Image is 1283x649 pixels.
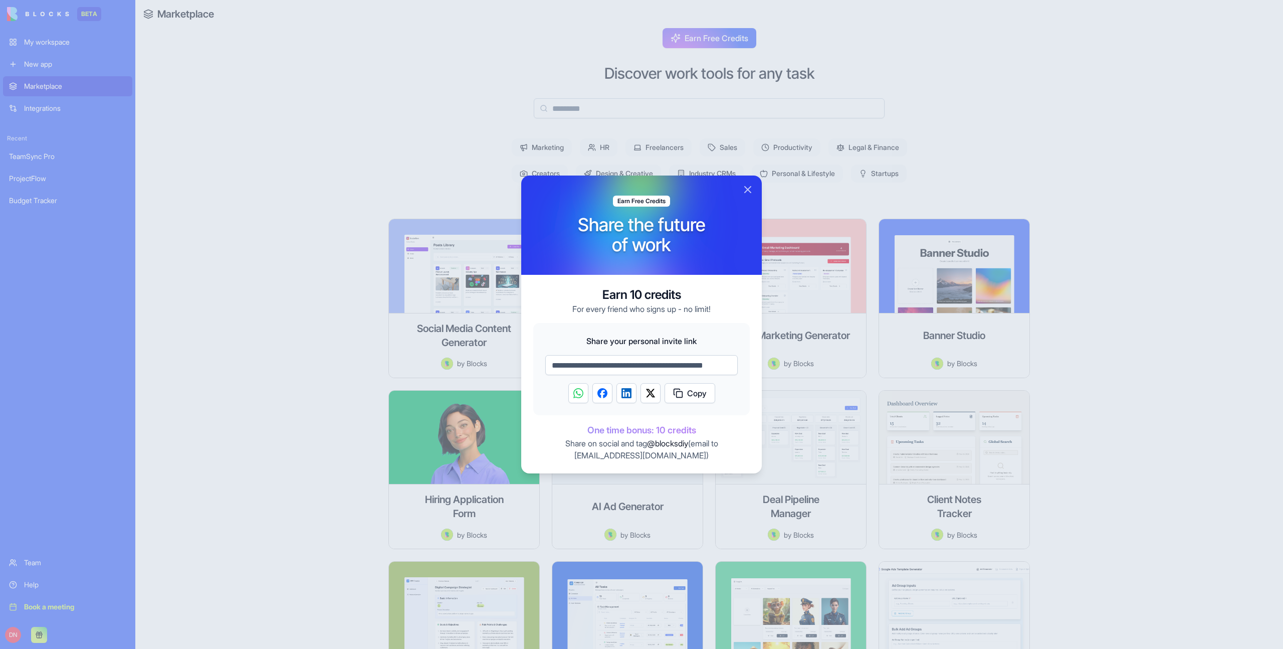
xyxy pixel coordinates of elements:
[647,438,688,448] span: @blocksdiy
[573,388,583,398] img: WhatsApp
[616,383,636,403] button: Share on LinkedIn
[687,387,707,399] span: Copy
[572,287,711,303] h3: Earn 10 credits
[592,383,612,403] button: Share on Facebook
[533,423,750,437] span: One time bonus: 10 credits
[574,450,706,460] a: [EMAIL_ADDRESS][DOMAIN_NAME]
[545,335,738,347] span: Share your personal invite link
[665,383,715,403] button: Copy
[646,388,656,398] img: Twitter
[572,303,711,315] p: For every friend who signs up - no limit!
[617,197,666,205] span: Earn Free Credits
[568,383,588,403] button: Share on WhatsApp
[533,437,750,461] p: Share on social and tag (email to )
[597,388,607,398] img: Facebook
[578,215,706,255] h1: Share the future of work
[621,388,631,398] img: LinkedIn
[640,383,661,403] button: Share on Twitter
